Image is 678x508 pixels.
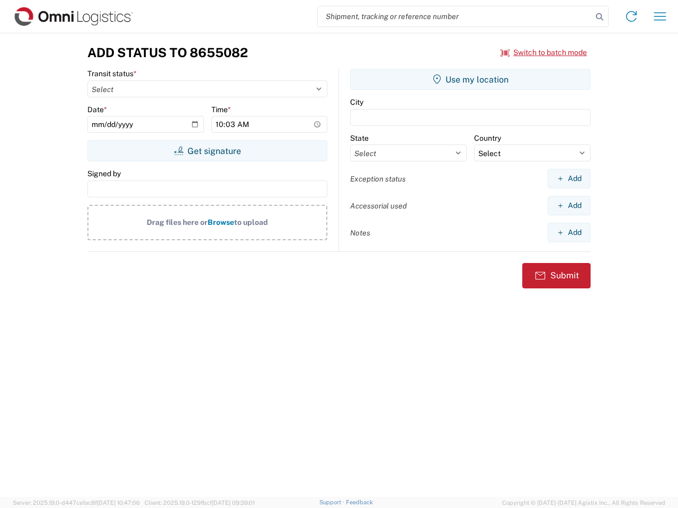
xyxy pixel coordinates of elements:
[234,218,268,226] span: to upload
[208,218,234,226] span: Browse
[87,140,327,161] button: Get signature
[350,69,591,90] button: Use my location
[501,44,587,61] button: Switch to batch mode
[346,499,373,505] a: Feedback
[350,97,363,107] label: City
[147,218,208,226] span: Drag files here or
[319,499,346,505] a: Support
[97,500,140,506] span: [DATE] 10:47:06
[87,69,137,78] label: Transit status
[145,500,255,506] span: Client: 2025.19.0-129fbcf
[548,196,591,215] button: Add
[87,105,107,114] label: Date
[474,133,501,143] label: Country
[502,498,665,507] span: Copyright © [DATE]-[DATE] Agistix Inc., All Rights Reserved
[350,174,406,184] label: Exception status
[212,500,255,506] span: [DATE] 09:39:01
[87,45,248,60] h3: Add Status to 8655082
[13,500,140,506] span: Server: 2025.19.0-d447cefac8f
[350,133,369,143] label: State
[548,223,591,242] button: Add
[318,6,592,26] input: Shipment, tracking or reference number
[522,263,591,288] button: Submit
[211,105,231,114] label: Time
[548,169,591,188] button: Add
[350,228,370,238] label: Notes
[350,201,407,211] label: Accessorial used
[87,169,121,178] label: Signed by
